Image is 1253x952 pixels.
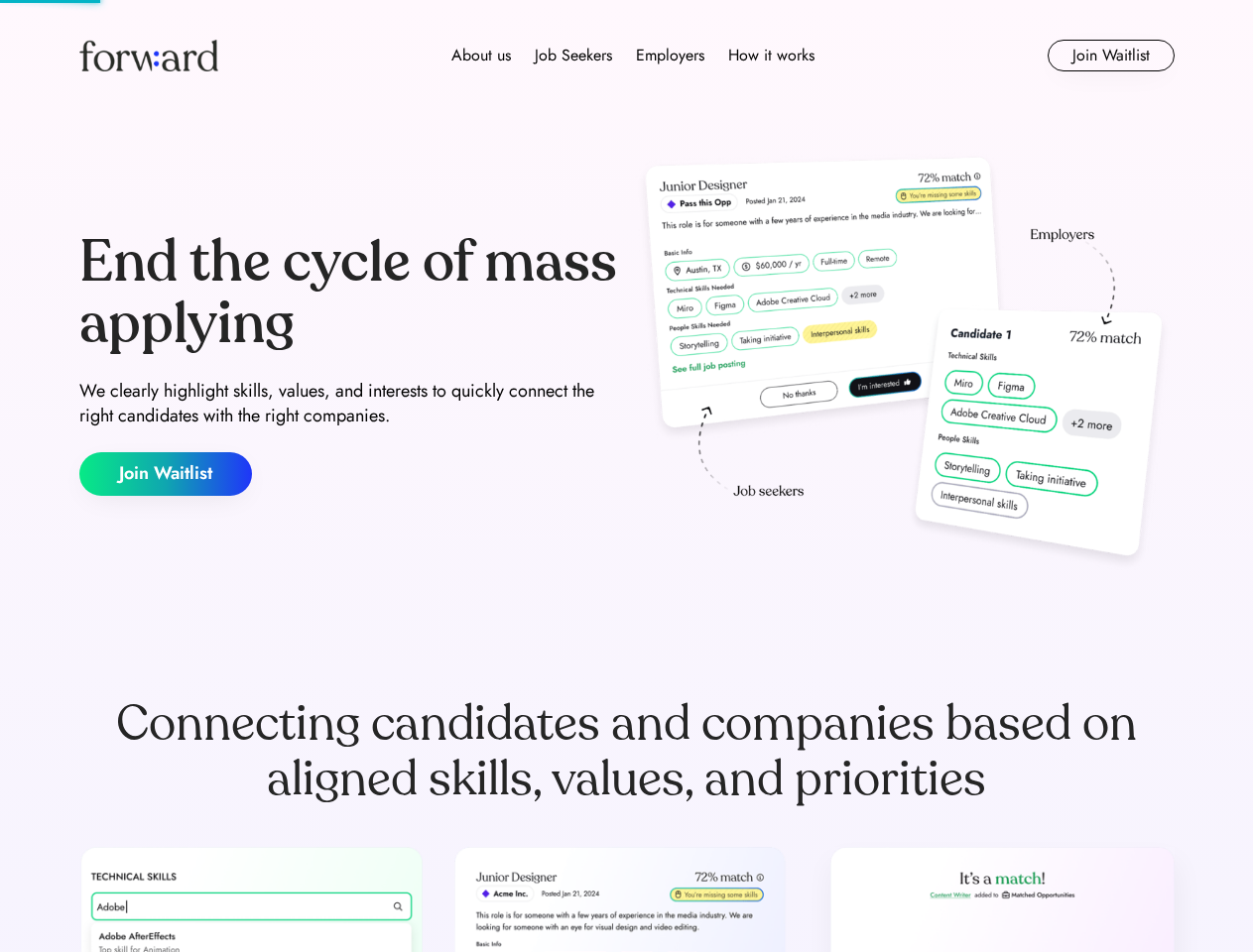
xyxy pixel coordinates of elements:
div: End the cycle of mass applying [79,232,619,354]
div: Connecting candidates and companies based on aligned skills, values, and priorities [79,696,1175,807]
div: We clearly highlight skills, values, and interests to quickly connect the right candidates with t... [79,379,619,428]
img: Forward logo [79,40,218,71]
div: About us [451,44,511,67]
button: Join Waitlist [1048,40,1175,71]
div: Employers [636,44,704,67]
div: How it works [728,44,814,67]
div: Job Seekers [535,44,612,67]
img: hero-image.png [635,151,1175,577]
button: Join Waitlist [79,452,252,496]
